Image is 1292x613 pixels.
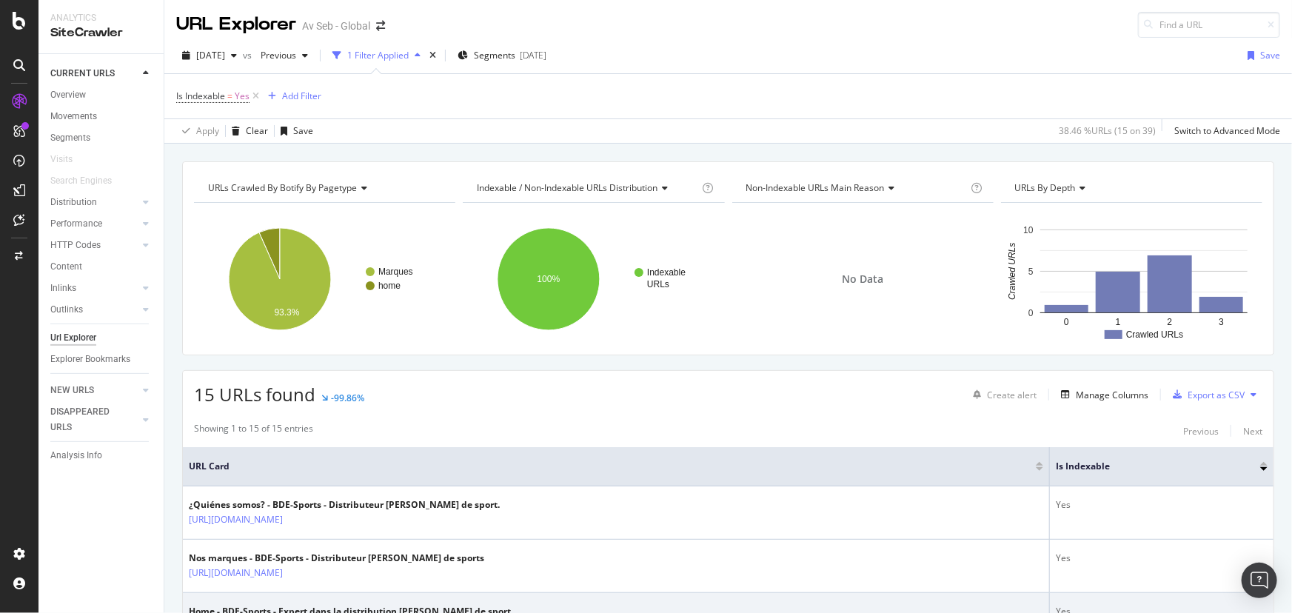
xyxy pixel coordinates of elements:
[1012,176,1249,200] h4: URLs by Depth
[50,448,102,463] div: Analysis Info
[347,49,409,61] div: 1 Filter Applied
[189,566,283,580] a: [URL][DOMAIN_NAME]
[1015,181,1076,194] span: URLs by Depth
[50,238,101,253] div: HTTP Codes
[50,195,97,210] div: Distribution
[743,176,968,200] h4: Non-Indexable URLs Main Reason
[1056,460,1238,473] span: Is Indexable
[50,330,153,346] a: Url Explorer
[1219,317,1224,327] text: 3
[208,181,357,194] span: URLs Crawled By Botify By pagetype
[246,124,268,137] div: Clear
[474,49,515,61] span: Segments
[189,498,500,512] div: ¿Quiénes somos? - BDE-Sports - Distributeur [PERSON_NAME] de sport.
[1076,389,1148,401] div: Manage Columns
[1056,552,1268,565] div: Yes
[176,44,243,67] button: [DATE]
[376,21,385,31] div: arrow-right-arrow-left
[1243,425,1262,438] div: Next
[1028,267,1034,277] text: 5
[50,281,76,296] div: Inlinks
[50,383,138,398] a: NEW URLS
[50,173,112,189] div: Search Engines
[176,12,296,37] div: URL Explorer
[196,49,225,61] span: 2025 Sep. 17th
[1243,422,1262,440] button: Next
[196,124,219,137] div: Apply
[1183,425,1219,438] div: Previous
[189,512,283,527] a: [URL][DOMAIN_NAME]
[50,130,90,146] div: Segments
[1007,243,1017,300] text: Crawled URLs
[50,238,138,253] a: HTTP Codes
[1168,119,1280,143] button: Switch to Advanced Mode
[1059,124,1156,137] div: 38.46 % URLs ( 15 on 39 )
[282,90,321,102] div: Add Filter
[50,404,138,435] a: DISAPPEARED URLS
[452,44,552,67] button: Segments[DATE]
[50,109,97,124] div: Movements
[227,90,232,102] span: =
[520,49,546,61] div: [DATE]
[1167,317,1172,327] text: 2
[274,307,299,318] text: 93.3%
[50,24,152,41] div: SiteCrawler
[474,176,699,200] h4: Indexable / Non-Indexable URLs Distribution
[243,49,255,61] span: vs
[255,49,296,61] span: Previous
[50,173,127,189] a: Search Engines
[50,12,152,24] div: Analytics
[50,259,153,275] a: Content
[50,195,138,210] a: Distribution
[50,87,86,103] div: Overview
[50,152,87,167] a: Visits
[255,44,314,67] button: Previous
[1064,317,1069,327] text: 0
[1188,389,1245,401] div: Export as CSV
[50,383,94,398] div: NEW URLS
[477,181,657,194] span: Indexable / Non-Indexable URLs distribution
[50,448,153,463] a: Analysis Info
[293,124,313,137] div: Save
[50,281,138,296] a: Inlinks
[378,267,413,277] text: Marques
[176,90,225,102] span: Is Indexable
[987,389,1037,401] div: Create alert
[1056,498,1268,512] div: Yes
[327,44,426,67] button: 1 Filter Applied
[275,119,313,143] button: Save
[426,48,439,63] div: times
[50,109,153,124] a: Movements
[189,552,484,565] div: Nos marques - BDE-Sports - Distributeur [PERSON_NAME] de sports
[647,267,686,278] text: Indexable
[50,66,115,81] div: CURRENT URLS
[50,216,138,232] a: Performance
[50,330,96,346] div: Url Explorer
[50,66,138,81] a: CURRENT URLS
[50,87,153,103] a: Overview
[463,215,722,344] svg: A chart.
[50,259,82,275] div: Content
[205,176,442,200] h4: URLs Crawled By Botify By pagetype
[1138,12,1280,38] input: Find a URL
[1174,124,1280,137] div: Switch to Advanced Mode
[50,352,130,367] div: Explorer Bookmarks
[1167,383,1245,406] button: Export as CSV
[226,119,268,143] button: Clear
[1126,329,1183,340] text: Crawled URLs
[50,302,83,318] div: Outlinks
[378,281,401,291] text: home
[194,215,453,344] svg: A chart.
[50,216,102,232] div: Performance
[235,86,250,107] span: Yes
[1116,317,1121,327] text: 1
[262,87,321,105] button: Add Filter
[194,422,313,440] div: Showing 1 to 15 of 15 entries
[50,130,153,146] a: Segments
[50,352,153,367] a: Explorer Bookmarks
[1001,215,1260,344] svg: A chart.
[176,119,219,143] button: Apply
